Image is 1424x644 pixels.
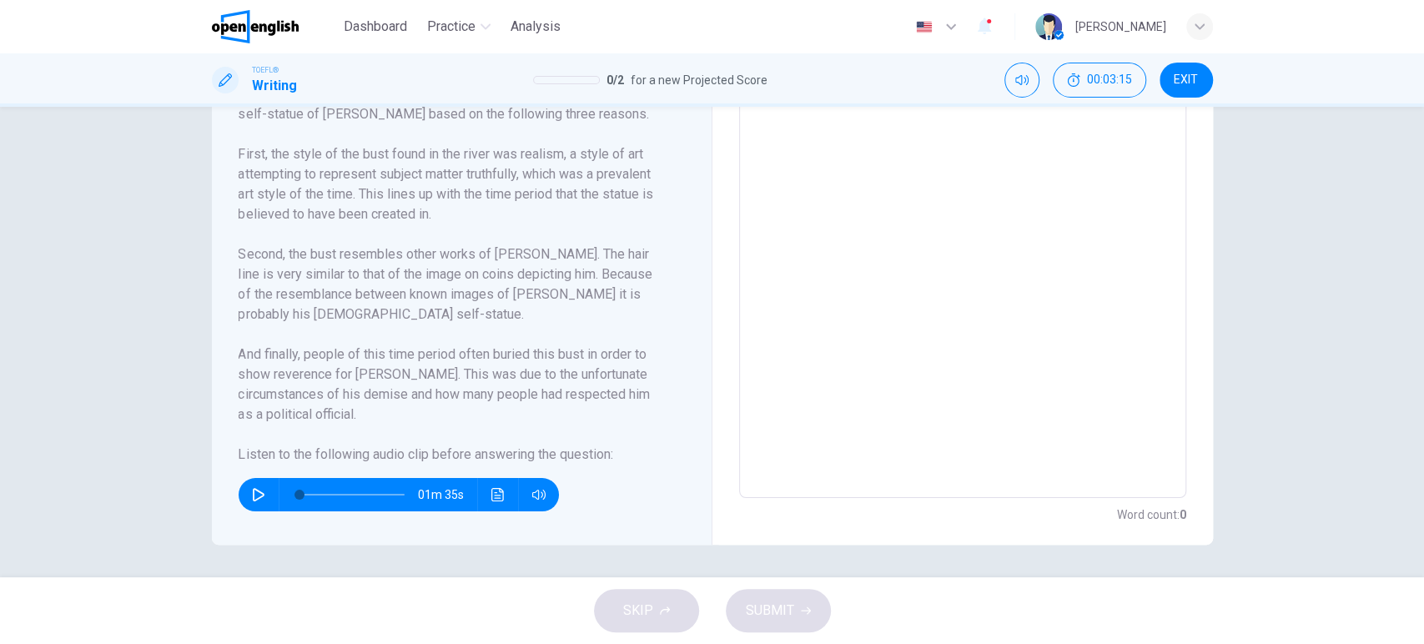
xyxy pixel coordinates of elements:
[252,76,297,96] h1: Writing
[606,70,624,90] span: 0 / 2
[420,12,497,42] button: Practice
[511,17,561,37] span: Analysis
[1117,505,1186,525] h6: Word count :
[337,12,414,42] button: Dashboard
[913,21,934,33] img: en
[504,12,567,42] button: Analysis
[1075,17,1166,37] div: [PERSON_NAME]
[239,445,665,465] h6: Listen to the following audio clip before answering the question :
[631,70,767,90] span: for a new Projected Score
[252,64,279,76] span: TOEFL®
[1087,73,1132,87] span: 00:03:15
[1004,63,1039,98] div: Mute
[239,244,665,325] h6: Second, the bust resembles other works of [PERSON_NAME]. The hair line is very similar to that of...
[212,10,299,43] img: OpenEnglish logo
[1035,13,1062,40] img: Profile picture
[1174,73,1198,87] span: EXIT
[1053,63,1146,98] div: Hide
[239,144,665,224] h6: First, the style of the bust found in the river was realism, a style of art attempting to represe...
[418,478,477,511] span: 01m 35s
[344,17,407,37] span: Dashboard
[1160,63,1213,98] button: EXIT
[239,345,665,425] h6: And finally, people of this time period often buried this bust in order to show reverence for [PE...
[1180,508,1186,521] strong: 0
[427,17,476,37] span: Practice
[212,10,338,43] a: OpenEnglish logo
[485,478,511,511] button: Click to see the audio transcription
[1053,63,1146,98] button: 00:03:15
